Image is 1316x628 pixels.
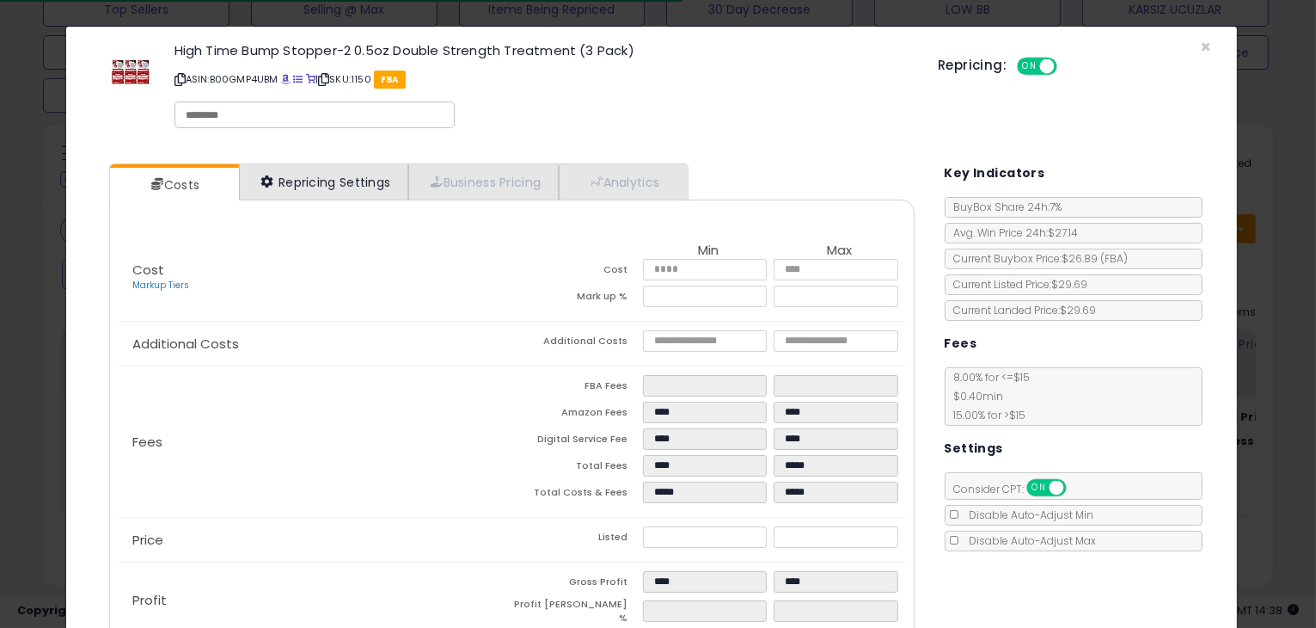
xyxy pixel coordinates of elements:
[946,200,1062,214] span: BuyBox Share 24h: 7%
[408,164,559,200] a: Business Pricing
[306,72,315,86] a: Your listing only
[946,251,1129,266] span: Current Buybox Price:
[174,65,913,93] p: ASIN: B00GMP4UBM | SKU: 1150
[110,168,237,202] a: Costs
[1200,34,1211,59] span: ×
[119,533,511,547] p: Price
[293,72,303,86] a: All offer listings
[374,71,406,89] span: FBA
[1063,481,1091,496] span: OFF
[945,438,1003,459] h5: Settings
[511,455,642,482] td: Total Fees
[105,44,156,95] img: 41vrD6uJ16L._SL60_.jpg
[132,279,189,292] a: Markup Tiers
[511,375,642,402] td: FBA Fees
[946,225,1079,240] span: Avg. Win Price 24h: $27.14
[119,435,511,449] p: Fees
[511,428,642,455] td: Digital Service Fee
[961,533,1097,548] span: Disable Auto-Adjust Max
[946,389,1004,403] span: $0.40 min
[119,594,511,607] p: Profit
[961,508,1094,522] span: Disable Auto-Adjust Min
[643,243,774,259] th: Min
[774,243,904,259] th: Max
[946,408,1026,422] span: 15.00 % for > $15
[945,333,977,354] h5: Fees
[119,263,511,292] p: Cost
[511,402,642,428] td: Amazon Fees
[511,526,642,553] td: Listed
[1019,59,1040,74] span: ON
[945,163,1045,184] h5: Key Indicators
[938,58,1007,72] h5: Repricing:
[1062,251,1129,266] span: $26.89
[559,164,686,200] a: Analytics
[1028,481,1050,496] span: ON
[511,482,642,508] td: Total Costs & Fees
[1101,251,1129,266] span: ( FBA )
[174,44,913,57] h3: High Time Bump Stopper-2 0.5oz Double Strength Treatment (3 Pack)
[511,330,642,357] td: Additional Costs
[511,259,642,286] td: Cost
[946,370,1031,422] span: 8.00 % for <= $15
[946,303,1097,317] span: Current Landed Price: $29.69
[239,164,409,200] a: Repricing Settings
[511,286,642,312] td: Mark up %
[119,337,511,351] p: Additional Costs
[946,277,1088,292] span: Current Listed Price: $29.69
[946,482,1089,496] span: Consider CPT:
[1055,59,1082,74] span: OFF
[281,72,291,86] a: BuyBox page
[511,571,642,598] td: Gross Profit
